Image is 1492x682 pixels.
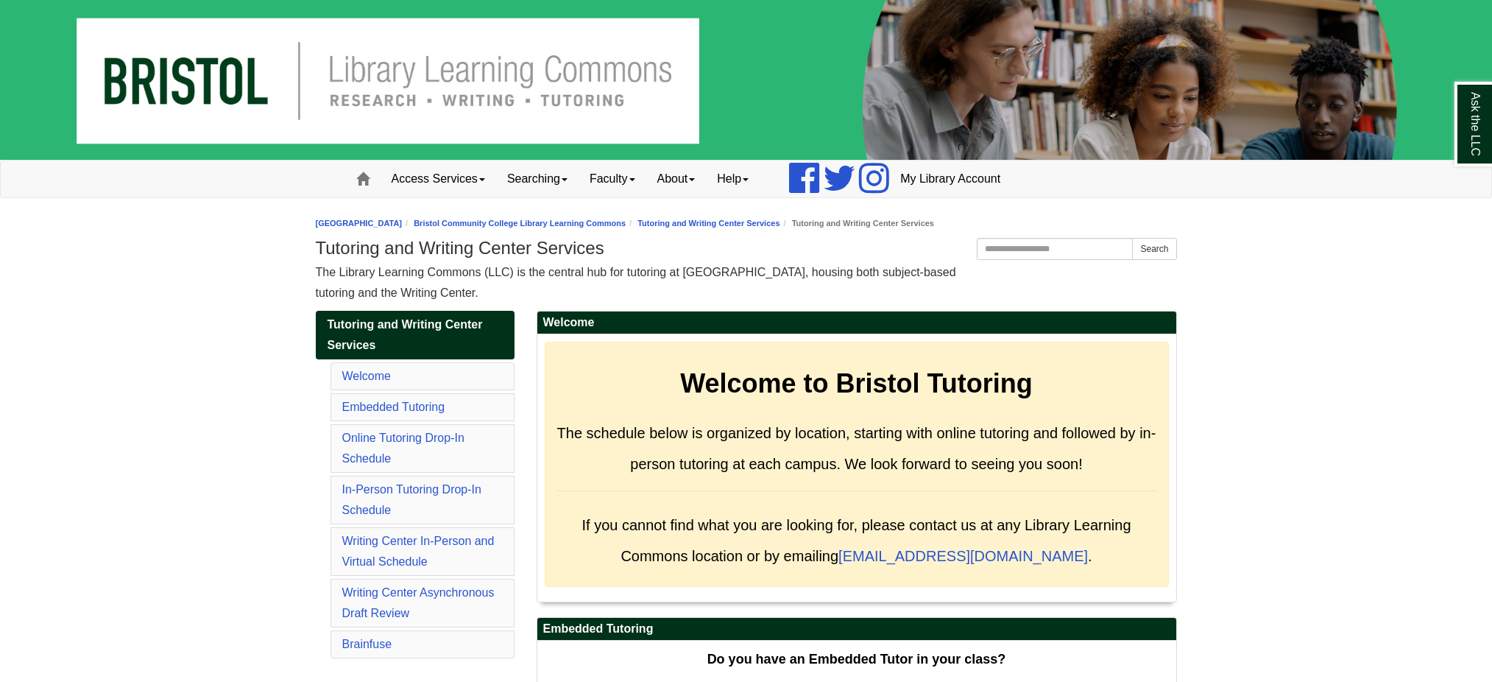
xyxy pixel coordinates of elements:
a: Tutoring and Writing Center Services [637,219,779,228]
a: Welcome [342,370,391,382]
a: My Library Account [889,161,1011,197]
span: The schedule below is organized by location, starting with online tutoring and followed by in-per... [557,425,1156,472]
a: Online Tutoring Drop-In Schedule [342,432,464,465]
a: Bristol Community College Library Learning Commons [414,219,626,228]
a: Access Services [381,161,496,197]
li: Tutoring and Writing Center Services [780,217,934,231]
nav: breadcrumb [316,217,1177,231]
a: [EMAIL_ADDRESS][DOMAIN_NAME] [838,548,1088,564]
h2: Welcome [537,312,1176,334]
h1: Tutoring and Writing Center Services [316,238,1177,259]
a: About [646,161,707,197]
a: [GEOGRAPHIC_DATA] [316,219,403,228]
button: Search [1132,238,1176,260]
a: Tutoring and Writing Center Services [316,311,515,359]
a: In-Person Tutoring Drop-In Schedule [342,483,481,516]
a: Writing Center Asynchronous Draft Review [342,586,495,619]
span: Tutoring and Writing Center Services [328,318,483,351]
span: The Library Learning Commons (LLC) is the central hub for tutoring at [GEOGRAPHIC_DATA], housing ... [316,266,956,299]
a: Faculty [579,161,646,197]
a: Writing Center In-Person and Virtual Schedule [342,535,495,568]
span: If you cannot find what you are looking for, please contact us at any Library Learning Commons lo... [581,517,1131,564]
strong: Do you have an Embedded Tutor in your class? [707,652,1006,667]
a: Searching [496,161,579,197]
h2: Embedded Tutoring [537,618,1176,641]
a: Brainfuse [342,638,392,650]
a: Help [706,161,760,197]
strong: Welcome to Bristol Tutoring [680,368,1033,398]
a: Embedded Tutoring [342,401,445,413]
